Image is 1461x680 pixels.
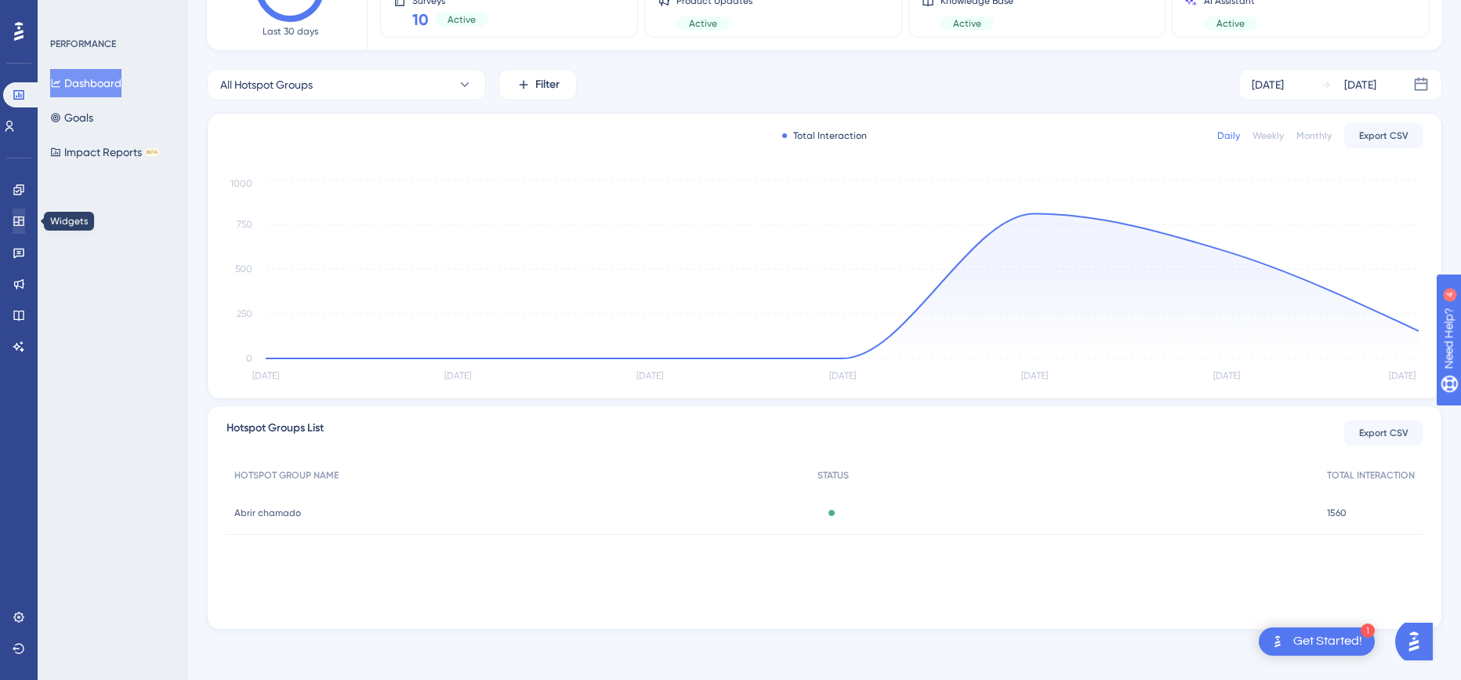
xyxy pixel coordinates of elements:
[1021,370,1048,381] tspan: [DATE]
[50,138,159,166] button: Impact ReportsBETA
[1213,370,1240,381] tspan: [DATE]
[37,4,98,23] span: Need Help?
[263,25,318,38] span: Last 30 days
[535,75,560,94] span: Filter
[412,9,429,31] span: 10
[1259,627,1375,656] div: Open Get Started! checklist, remaining modules: 1
[50,69,121,97] button: Dashboard
[1344,420,1423,445] button: Export CSV
[252,370,279,381] tspan: [DATE]
[1327,469,1415,482] span: TOTAL INTERACTION
[1253,129,1284,142] div: Weekly
[1268,632,1287,651] img: launcher-image-alternative-text
[1389,370,1416,381] tspan: [DATE]
[498,69,577,100] button: Filter
[1361,624,1375,638] div: 1
[234,507,301,519] span: Abrir chamado
[1359,129,1408,142] span: Export CSV
[444,370,471,381] tspan: [DATE]
[246,353,252,364] tspan: 0
[230,178,252,189] tspan: 1000
[782,129,867,142] div: Total Interaction
[1359,427,1408,439] span: Export CSV
[818,469,849,482] span: STATUS
[448,13,476,26] span: Active
[235,264,252,275] tspan: 500
[1296,129,1332,142] div: Monthly
[1395,618,1442,665] iframe: UserGuiding AI Assistant Launcher
[689,17,717,30] span: Active
[50,38,116,50] div: PERFORMANCE
[237,219,252,230] tspan: 750
[953,17,981,30] span: Active
[1216,17,1245,30] span: Active
[50,104,93,132] button: Goals
[234,469,339,482] span: HOTSPOT GROUP NAME
[237,308,252,319] tspan: 250
[227,419,324,447] span: Hotspot Groups List
[1252,75,1284,94] div: [DATE]
[207,69,486,100] button: All Hotspot Groups
[636,370,663,381] tspan: [DATE]
[1217,129,1240,142] div: Daily
[220,75,313,94] span: All Hotspot Groups
[1344,75,1376,94] div: [DATE]
[145,148,159,156] div: BETA
[829,370,856,381] tspan: [DATE]
[1327,507,1347,519] span: 1560
[109,8,114,20] div: 4
[1344,123,1423,148] button: Export CSV
[1293,633,1362,650] div: Get Started!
